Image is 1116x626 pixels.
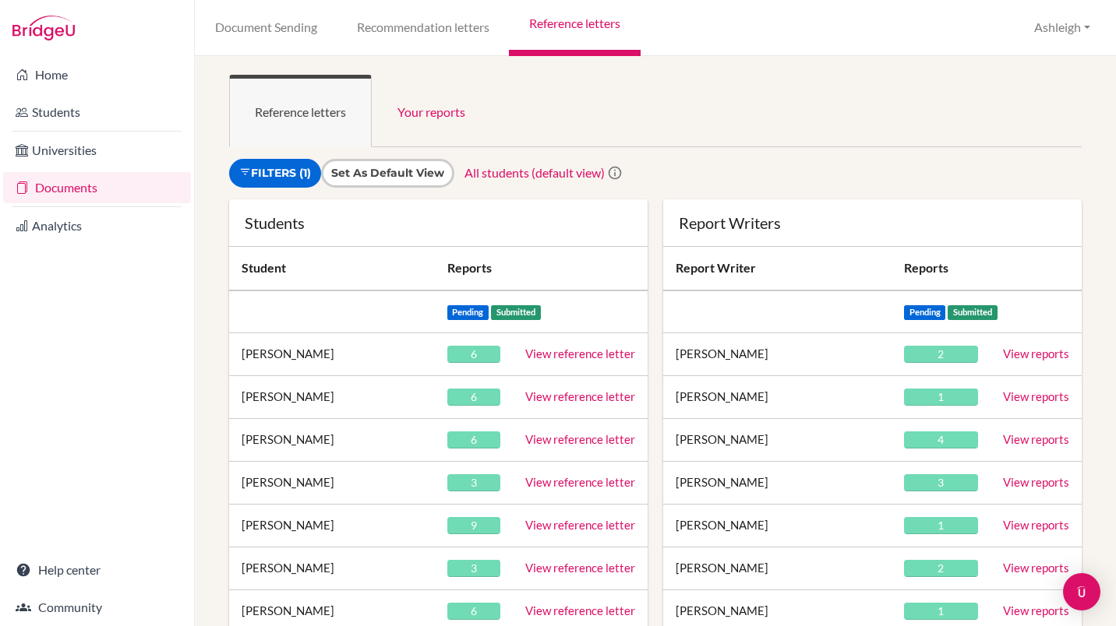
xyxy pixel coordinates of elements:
div: 1 [904,517,978,534]
td: [PERSON_NAME] [663,462,892,505]
div: 2 [904,560,978,577]
td: [PERSON_NAME] [663,505,892,547]
a: View reports [1003,346,1069,360]
a: Home [3,59,191,90]
div: 9 [447,517,500,534]
div: Open Intercom Messenger [1063,573,1100,610]
a: Help center [3,554,191,586]
div: 6 [447,346,500,363]
td: [PERSON_NAME] [229,505,435,547]
div: 3 [447,474,500,491]
div: 1 [904,389,978,406]
div: 2 [904,346,978,363]
a: View reference letter [525,346,635,360]
a: All students (default view) [464,165,605,180]
td: [PERSON_NAME] [663,547,892,590]
a: View reference letter [525,389,635,403]
th: Reports [892,247,991,290]
div: Students [245,215,632,230]
th: Reports [435,247,648,290]
a: Universities [3,135,191,166]
th: Report Writer [663,247,892,290]
td: [PERSON_NAME] [663,333,892,376]
button: Ashleigh [1027,13,1097,42]
a: View reference letter [525,603,635,617]
th: Student [229,247,435,290]
a: Your reports [372,75,491,147]
a: Filters (1) [229,159,321,188]
a: View reports [1003,389,1069,403]
a: Analytics [3,210,191,241]
div: Report Writers [679,215,1066,230]
div: 6 [447,389,500,406]
td: [PERSON_NAME] [663,376,892,419]
div: 1 [904,603,978,620]
span: Pending [904,305,946,320]
a: View reports [1003,603,1069,617]
div: 6 [447,603,500,620]
div: 3 [447,560,500,577]
span: Pending [447,305,489,320]
a: View reports [1003,432,1069,446]
div: 3 [904,474,978,491]
td: [PERSON_NAME] [229,376,435,419]
a: View reports [1003,475,1069,489]
a: Community [3,592,191,623]
div: 4 [904,431,978,448]
td: [PERSON_NAME] [229,547,435,590]
a: View reference letter [525,518,635,532]
a: Students [3,97,191,128]
span: Submitted [948,305,998,320]
a: View reports [1003,561,1069,575]
td: [PERSON_NAME] [663,419,892,462]
a: Reference letters [229,75,372,147]
a: View reference letter [525,475,635,489]
div: 6 [447,431,500,448]
td: [PERSON_NAME] [229,419,435,462]
td: [PERSON_NAME] [229,333,435,376]
a: View reference letter [525,561,635,575]
a: Documents [3,172,191,203]
img: Bridge-U [12,16,75,40]
span: Submitted [491,305,541,320]
a: View reference letter [525,432,635,446]
td: [PERSON_NAME] [229,462,435,505]
input: Set as default view [331,165,444,181]
a: View reports [1003,518,1069,532]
